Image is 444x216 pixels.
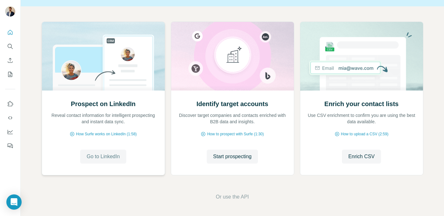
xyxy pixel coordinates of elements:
span: Start prospecting [213,153,252,160]
button: Quick start [5,27,15,38]
img: Avatar [5,6,15,17]
h2: Enrich your contact lists [324,99,399,108]
button: Or use the API [216,193,249,201]
button: Go to LinkedIn [80,150,126,164]
span: Go to LinkedIn [87,153,120,160]
img: Enrich your contact lists [300,22,423,91]
img: Identify target accounts [171,22,294,91]
p: Reveal contact information for intelligent prospecting and instant data sync. [48,112,158,125]
button: Search [5,41,15,52]
span: Enrich CSV [348,153,375,160]
span: How Surfe works on LinkedIn (1:58) [76,131,137,137]
img: Prospect on LinkedIn [42,22,165,91]
h2: Identify target accounts [197,99,268,108]
p: Use CSV enrichment to confirm you are using the best data available. [307,112,417,125]
button: Use Surfe API [5,112,15,124]
button: Start prospecting [207,150,258,164]
span: How to upload a CSV (2:59) [341,131,388,137]
span: How to prospect with Surfe (1:30) [207,131,264,137]
button: Dashboard [5,126,15,138]
button: Use Surfe on LinkedIn [5,98,15,110]
button: Enrich CSV [5,55,15,66]
p: Discover target companies and contacts enriched with B2B data and insights. [177,112,288,125]
div: Open Intercom Messenger [6,194,22,210]
h2: Prospect on LinkedIn [71,99,135,108]
button: Enrich CSV [342,150,381,164]
button: My lists [5,69,15,80]
button: Feedback [5,140,15,152]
